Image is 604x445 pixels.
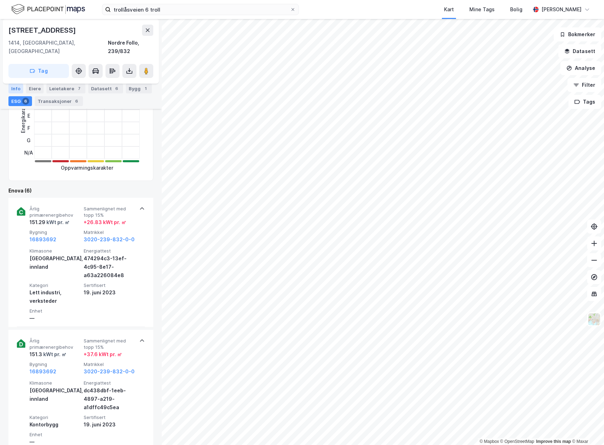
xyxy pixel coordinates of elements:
div: N/A [24,146,33,159]
button: 3020-239-832-0-0 [84,235,135,244]
div: Info [8,84,23,93]
span: Bygning [30,229,81,235]
div: Kontrollprogram for chat [569,411,604,445]
span: Bygning [30,361,81,367]
span: Enhet [30,432,81,438]
div: Datasett [88,84,123,93]
div: 19. juni 2023 [84,420,135,429]
div: G [24,134,33,146]
img: logo.f888ab2527a4732fd821a326f86c7f29.svg [11,3,85,15]
div: Oppvarmingskarakter [61,164,113,172]
div: Bygg [126,84,152,93]
button: Tag [8,64,69,78]
div: 474294c3-13ef-4c95-8e17-a63a226084e8 [84,254,135,280]
button: Bokmerker [554,27,601,41]
span: Årlig primærenergibehov [30,206,81,218]
button: 3020-239-832-0-0 [84,367,135,376]
button: Datasett [558,44,601,58]
span: Klimasone [30,248,81,254]
span: Sertifisert [84,282,135,288]
div: [GEOGRAPHIC_DATA], innland [30,254,81,271]
div: 151.3 [30,350,66,359]
button: Filter [567,78,601,92]
div: 151.29 [30,218,70,227]
div: Eiere [26,84,44,93]
div: F [24,122,33,134]
span: Matrikkel [84,229,135,235]
iframe: Chat Widget [569,411,604,445]
span: Sertifisert [84,414,135,420]
div: 19. juni 2023 [84,288,135,297]
div: dc438dbf-1eeb-4897-a219-a1dffc49c5ea [84,386,135,412]
div: Nordre Follo, 239/832 [108,39,153,55]
input: Søk på adresse, matrikkel, gårdeiere, leietakere eller personer [111,4,290,15]
div: ESG [8,96,32,106]
div: 1 [142,85,149,92]
div: Transaksjoner [35,96,83,106]
div: 1414, [GEOGRAPHIC_DATA], [GEOGRAPHIC_DATA] [8,39,108,55]
div: [GEOGRAPHIC_DATA], innland [30,386,81,403]
div: 7 [76,85,83,92]
div: kWt pr. ㎡ [45,218,70,227]
div: Energikarakter [19,98,27,133]
div: Bolig [510,5,522,14]
span: Kategori [30,414,81,420]
button: 16893692 [30,367,56,376]
button: Tags [568,95,601,109]
div: Lett industri, verksteder [30,288,81,305]
span: Energiattest [84,248,135,254]
div: 6 [113,85,120,92]
div: Enova (6) [8,186,153,195]
span: Kategori [30,282,81,288]
div: + 37.6 kWt pr. ㎡ [84,350,122,359]
div: Mine Tags [469,5,495,14]
div: kWt pr. ㎡ [42,350,66,359]
div: — [30,314,81,322]
span: Klimasone [30,380,81,386]
div: Kontorbygg [30,420,81,429]
div: Leietakere [46,84,85,93]
div: + 26.83 kWt pr. ㎡ [84,218,126,227]
a: OpenStreetMap [500,439,534,444]
div: E [24,110,33,122]
span: Sammenlignet med topp 15% [84,206,135,218]
div: Kart [444,5,454,14]
div: 6 [22,98,29,105]
span: Energiattest [84,380,135,386]
span: Sammenlignet med topp 15% [84,338,135,350]
img: Z [587,313,601,326]
a: Mapbox [480,439,499,444]
div: [STREET_ADDRESS] [8,25,77,36]
button: 16893692 [30,235,56,244]
a: Improve this map [536,439,571,444]
span: Enhet [30,308,81,314]
button: Analyse [560,61,601,75]
span: Årlig primærenergibehov [30,338,81,350]
div: [PERSON_NAME] [541,5,581,14]
div: 6 [73,98,80,105]
span: Matrikkel [84,361,135,367]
